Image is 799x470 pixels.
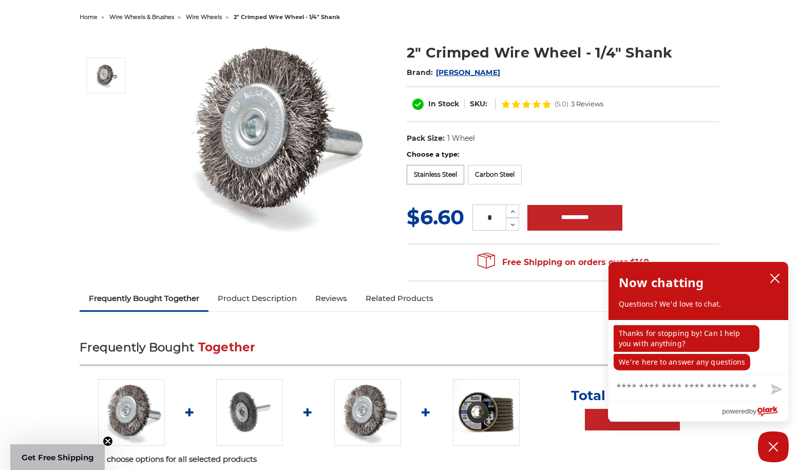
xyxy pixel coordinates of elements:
p: Total Price: [571,387,694,404]
label: Choose a type: [407,149,719,160]
div: olark chatbox [608,261,789,422]
span: Get Free Shipping [22,453,94,462]
a: Product Description [208,287,306,310]
div: Get Free ShippingClose teaser [10,444,105,470]
a: Add to Cart [585,409,680,430]
h1: 2" Crimped Wire Wheel - 1/4" Shank [407,43,719,63]
a: home [80,13,98,21]
div: chat [608,320,788,374]
button: Close Chatbox [758,431,789,462]
dt: Pack Size: [407,133,445,144]
button: Close teaser [103,436,113,446]
a: Related Products [356,287,443,310]
dt: SKU: [470,99,487,109]
img: Crimped Wire Wheel with Shank [98,379,165,446]
img: Crimped Wire Wheel with Shank [168,32,373,237]
dd: 1 Wheel [447,133,475,144]
button: Send message [763,378,788,402]
a: Reviews [306,287,356,310]
span: Together [198,340,256,354]
button: close chatbox [767,271,783,286]
span: Frequently Bought [80,340,194,354]
span: Free Shipping on orders over $149 [478,252,649,273]
span: (5.0) [555,101,568,107]
a: wire wheels & brushes [109,13,174,21]
a: Powered by Olark [722,402,788,421]
h2: Now chatting [619,272,703,293]
span: Brand: [407,68,433,77]
span: In Stock [428,99,459,108]
span: 2" crimped wire wheel - 1/4" shank [234,13,340,21]
p: We're here to answer any questions [614,354,750,370]
img: Crimped Wire Wheel with Shank [93,63,119,88]
p: Thanks for stopping by! Can I help you with anything? [614,325,759,352]
span: by [749,405,756,418]
a: [PERSON_NAME] [436,68,500,77]
span: 3 Reviews [571,101,603,107]
span: powered [722,405,749,418]
p: Please choose options for all selected products [80,454,719,465]
p: Questions? We'd love to chat. [619,299,778,309]
span: $6.60 [407,204,464,230]
a: wire wheels [186,13,222,21]
a: Frequently Bought Together [80,287,208,310]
